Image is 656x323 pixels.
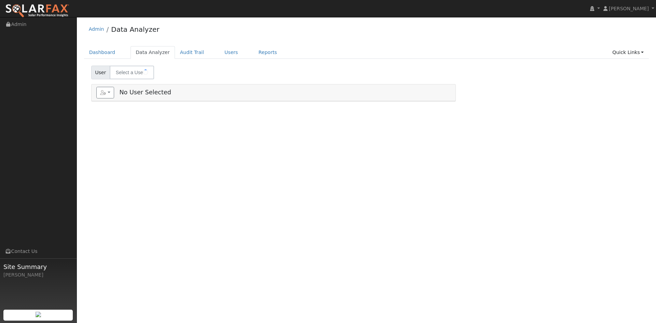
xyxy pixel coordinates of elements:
[175,46,209,59] a: Audit Trail
[3,262,73,271] span: Site Summary
[110,66,154,79] input: Select a User
[96,87,451,98] h5: No User Selected
[5,4,69,18] img: SolarFax
[111,25,159,33] a: Data Analyzer
[36,312,41,317] img: retrieve
[609,6,649,11] span: [PERSON_NAME]
[89,26,104,32] a: Admin
[254,46,282,59] a: Reports
[3,271,73,279] div: [PERSON_NAME]
[84,46,121,59] a: Dashboard
[91,66,110,79] span: User
[219,46,243,59] a: Users
[131,46,175,59] a: Data Analyzer
[607,46,649,59] a: Quick Links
